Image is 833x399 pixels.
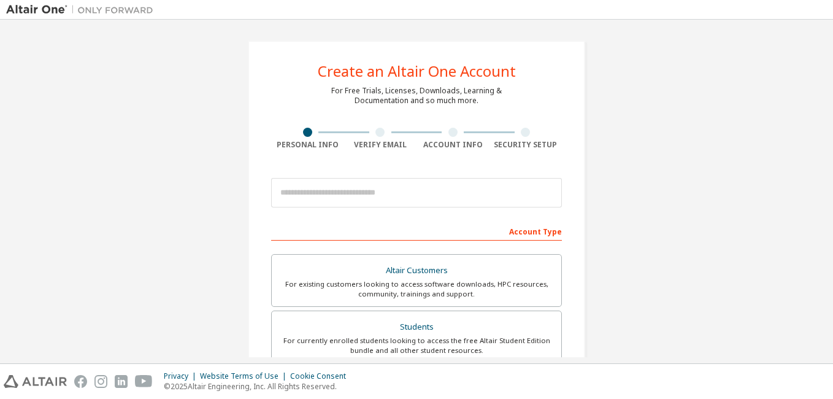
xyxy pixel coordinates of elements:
[290,371,353,381] div: Cookie Consent
[271,221,562,241] div: Account Type
[279,262,554,279] div: Altair Customers
[164,381,353,392] p: © 2025 Altair Engineering, Inc. All Rights Reserved.
[279,279,554,299] div: For existing customers looking to access software downloads, HPC resources, community, trainings ...
[4,375,67,388] img: altair_logo.svg
[94,375,107,388] img: instagram.svg
[279,319,554,336] div: Students
[344,140,417,150] div: Verify Email
[318,64,516,79] div: Create an Altair One Account
[279,336,554,355] div: For currently enrolled students looking to access the free Altair Student Edition bundle and all ...
[271,140,344,150] div: Personal Info
[115,375,128,388] img: linkedin.svg
[135,375,153,388] img: youtube.svg
[200,371,290,381] div: Website Terms of Use
[74,375,87,388] img: facebook.svg
[489,140,562,150] div: Security Setup
[331,86,502,106] div: For Free Trials, Licenses, Downloads, Learning & Documentation and so much more.
[416,140,489,150] div: Account Info
[164,371,200,381] div: Privacy
[6,4,159,16] img: Altair One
